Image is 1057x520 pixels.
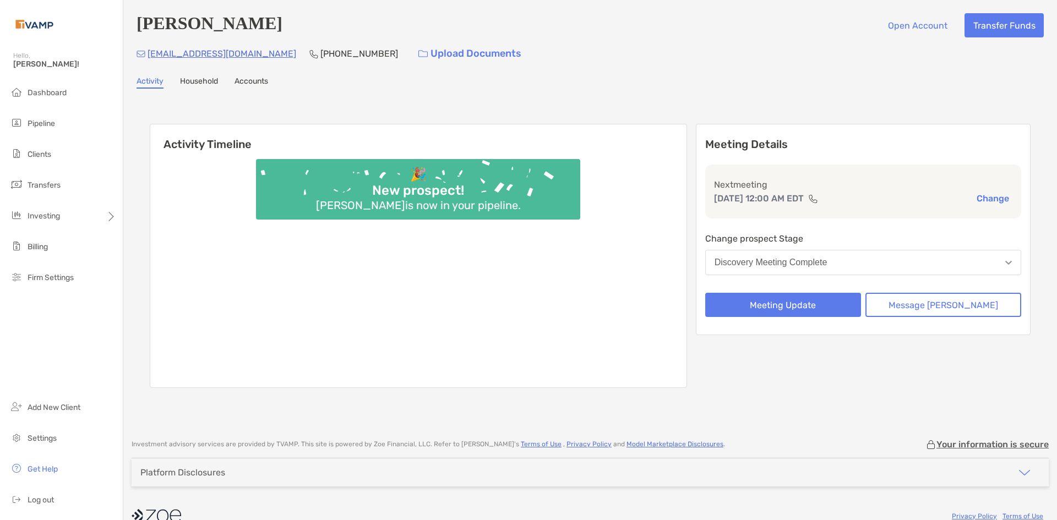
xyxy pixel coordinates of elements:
[137,76,164,89] a: Activity
[28,403,80,412] span: Add New Client
[137,51,145,57] img: Email Icon
[10,239,23,253] img: billing icon
[705,250,1021,275] button: Discovery Meeting Complete
[13,59,116,69] span: [PERSON_NAME]!
[1002,512,1043,520] a: Terms of Use
[28,273,74,282] span: Firm Settings
[952,512,997,520] a: Privacy Policy
[566,440,612,448] a: Privacy Policy
[865,293,1021,317] button: Message [PERSON_NAME]
[406,167,431,183] div: 🎉
[10,492,23,506] img: logout icon
[28,242,48,251] span: Billing
[28,211,60,221] span: Investing
[10,209,23,222] img: investing icon
[705,138,1021,151] p: Meeting Details
[13,4,56,44] img: Zoe Logo
[28,119,55,128] span: Pipeline
[28,464,58,474] span: Get Help
[521,440,562,448] a: Terms of Use
[148,47,296,61] p: [EMAIL_ADDRESS][DOMAIN_NAME]
[137,13,282,37] h4: [PERSON_NAME]
[28,180,61,190] span: Transfers
[965,13,1044,37] button: Transfer Funds
[714,178,1012,191] p: Next meeting
[10,178,23,191] img: transfers icon
[411,42,528,65] a: Upload Documents
[715,258,827,267] div: Discovery Meeting Complete
[10,85,23,98] img: dashboard icon
[973,193,1012,204] button: Change
[10,116,23,129] img: pipeline icon
[132,440,725,448] p: Investment advisory services are provided by TVAMP . This site is powered by Zoe Financial, LLC. ...
[10,270,23,283] img: firm-settings icon
[28,434,57,443] span: Settings
[10,400,23,413] img: add_new_client icon
[10,147,23,160] img: clients icon
[235,76,268,89] a: Accounts
[312,199,525,212] div: [PERSON_NAME] is now in your pipeline.
[714,191,804,205] p: [DATE] 12:00 AM EDT
[320,47,398,61] p: [PHONE_NUMBER]
[140,467,225,478] div: Platform Disclosures
[150,124,686,151] h6: Activity Timeline
[626,440,723,448] a: Model Marketplace Disclosures
[936,439,1049,450] p: Your information is secure
[10,462,23,475] img: get-help icon
[368,183,468,199] div: New prospect!
[28,495,54,505] span: Log out
[1005,261,1012,265] img: Open dropdown arrow
[180,76,218,89] a: Household
[418,50,428,58] img: button icon
[309,50,318,58] img: Phone Icon
[10,431,23,444] img: settings icon
[705,232,1021,245] p: Change prospect Stage
[879,13,956,37] button: Open Account
[705,293,861,317] button: Meeting Update
[1018,466,1031,479] img: icon arrow
[808,194,818,203] img: communication type
[28,150,51,159] span: Clients
[28,88,67,97] span: Dashboard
